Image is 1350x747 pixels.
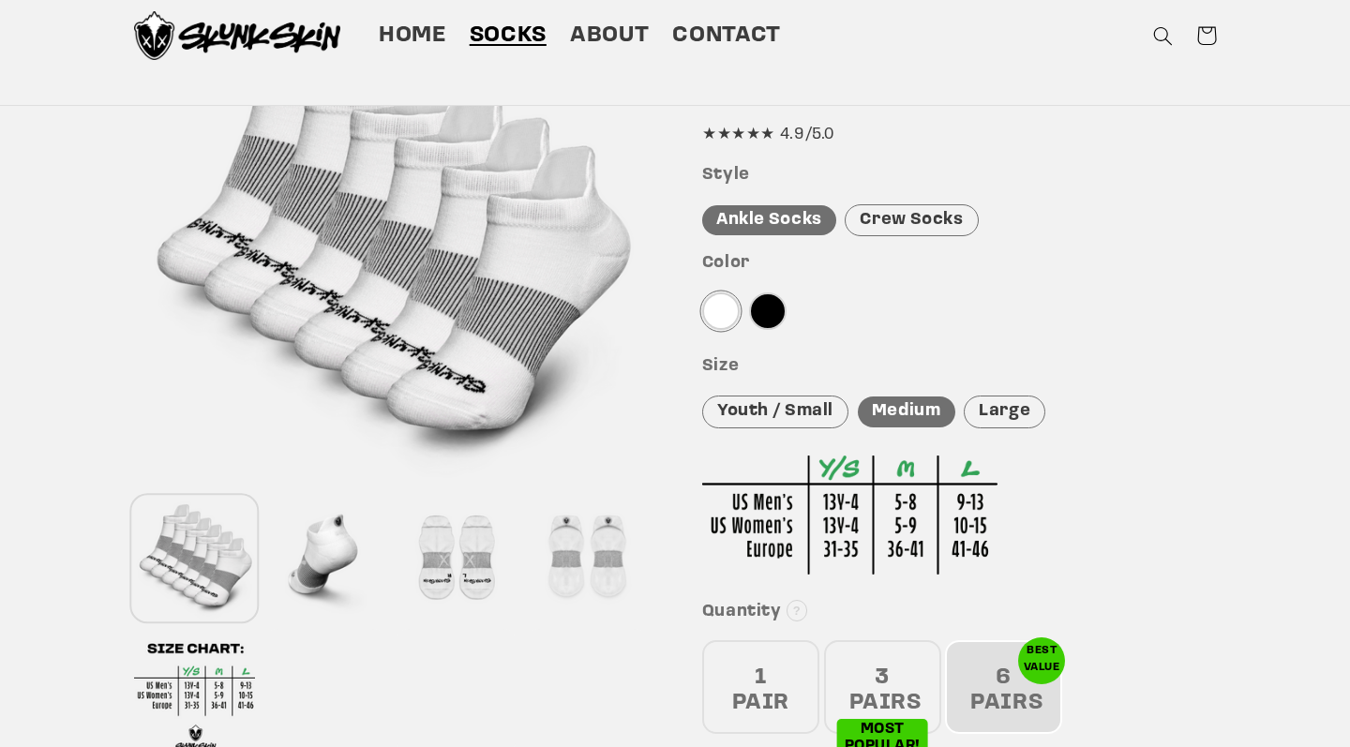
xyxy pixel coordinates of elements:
[824,640,941,734] div: 3 PAIRS
[702,165,1217,187] h3: Style
[702,356,1217,378] h3: Size
[702,602,1217,623] h3: Quantity
[964,396,1045,428] div: Large
[845,204,978,237] div: Crew Socks
[702,121,1217,149] div: ★★★★★ 4.9/5.0
[367,9,457,62] a: Home
[379,22,446,51] span: Home
[945,640,1062,734] div: 6 PAIRS
[702,253,1217,275] h3: Color
[1142,14,1185,57] summary: Search
[858,396,955,427] div: Medium
[702,396,848,428] div: Youth / Small
[672,22,780,51] span: Contact
[661,9,793,62] a: Contact
[702,640,819,734] div: 1 PAIR
[457,9,558,62] a: Socks
[570,22,649,51] span: About
[134,11,340,60] img: Skunk Skin Anti-Odor Socks.
[702,456,997,575] img: Sizing Chart
[470,22,547,51] span: Socks
[702,205,836,236] div: Ankle Socks
[558,9,660,62] a: About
